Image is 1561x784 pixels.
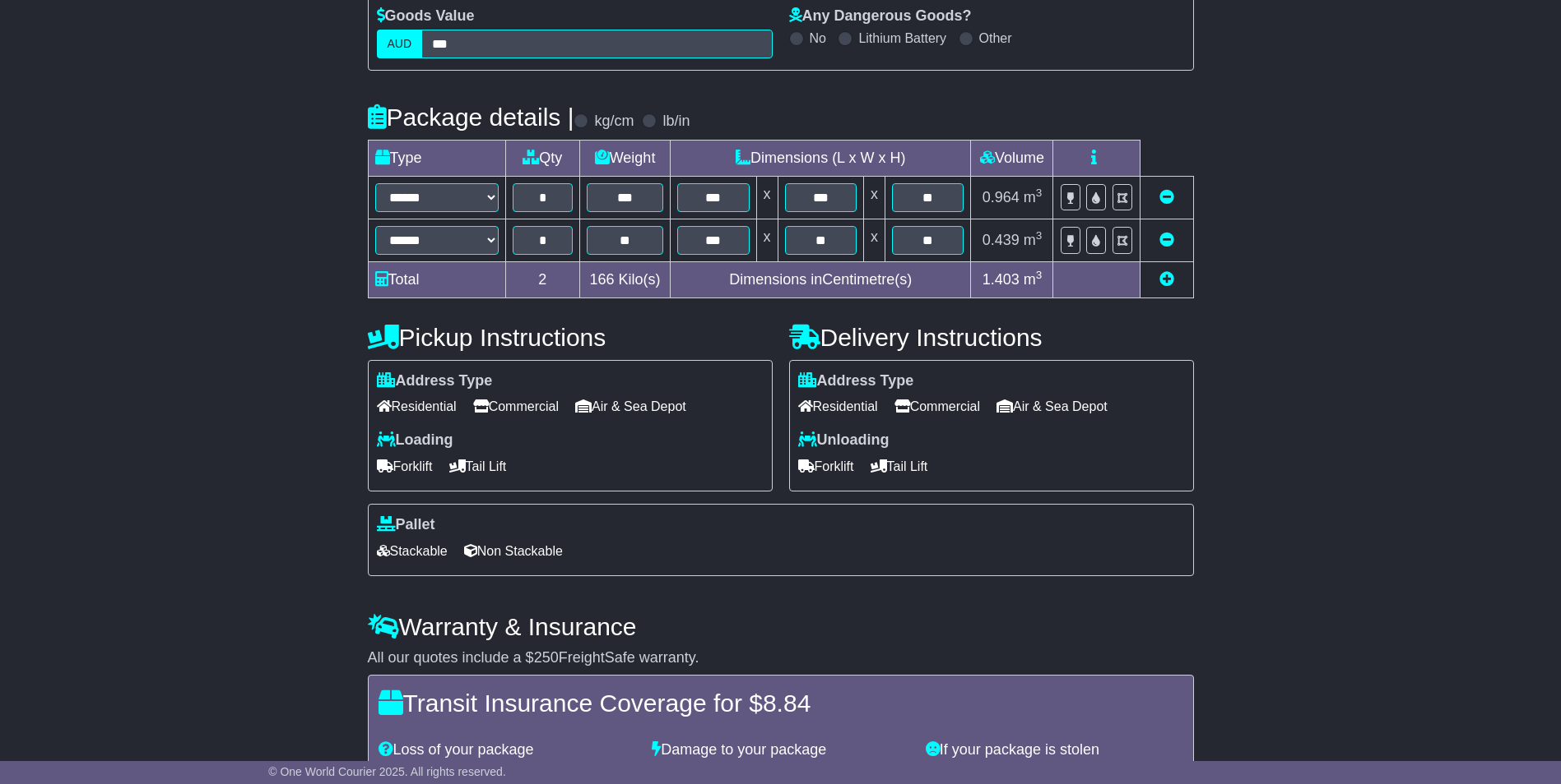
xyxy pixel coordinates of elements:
label: Address Type [377,372,493,390]
label: Unloading [798,431,890,450]
span: Forklift [377,454,433,479]
label: Lithium Battery [858,30,946,46]
span: Residential [377,394,457,419]
a: Add new item [1159,271,1174,288]
span: Tail Lift [449,454,507,479]
div: Damage to your package [643,741,918,759]
td: Type [368,140,505,176]
sup: 3 [1036,269,1043,281]
span: 250 [534,649,559,666]
td: Total [368,261,505,297]
span: Forklift [798,454,854,479]
span: m [1024,271,1043,288]
div: Loss of your package [370,741,644,759]
label: AUD [377,30,423,58]
td: x [756,176,778,219]
span: 1.403 [983,271,1020,288]
td: x [863,219,885,261]
td: Kilo(s) [580,261,671,297]
label: Pallet [377,516,435,534]
span: Commercial [894,394,980,419]
span: 166 [590,271,615,288]
span: Air & Sea Depot [575,394,686,419]
span: Commercial [473,394,559,419]
span: Air & Sea Depot [997,394,1108,419]
label: Other [979,30,1012,46]
sup: 3 [1036,229,1043,242]
label: lb/in [662,113,690,131]
h4: Warranty & Insurance [368,613,1194,640]
span: 0.964 [983,189,1020,205]
span: © One World Courier 2025. All rights reserved. [268,765,506,778]
a: Remove this item [1159,189,1174,205]
h4: Delivery Instructions [789,324,1194,351]
h4: Transit Insurance Coverage for $ [379,689,1183,717]
a: Remove this item [1159,232,1174,248]
div: If your package is stolen [918,741,1192,759]
span: Residential [798,394,878,419]
label: Address Type [798,372,914,390]
td: Dimensions (L x W x H) [671,140,971,176]
div: All our quotes include a $ FreightSafe warranty. [368,649,1194,667]
label: Loading [377,431,453,450]
td: Volume [971,140,1053,176]
td: 2 [505,261,580,297]
label: Goods Value [377,7,475,25]
h4: Package details | [368,104,574,131]
td: x [756,219,778,261]
label: Any Dangerous Goods? [789,7,972,25]
sup: 3 [1036,187,1043,199]
span: m [1024,189,1043,205]
span: Tail Lift [871,454,928,479]
td: Weight [580,140,671,176]
label: No [810,30,826,46]
span: 8.84 [763,689,811,717]
td: x [863,176,885,219]
label: kg/cm [594,113,634,131]
span: 0.439 [983,232,1020,248]
td: Qty [505,140,580,176]
span: m [1024,232,1043,248]
span: Non Stackable [464,538,563,564]
td: Dimensions in Centimetre(s) [671,261,971,297]
h4: Pickup Instructions [368,324,773,351]
span: Stackable [377,538,448,564]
